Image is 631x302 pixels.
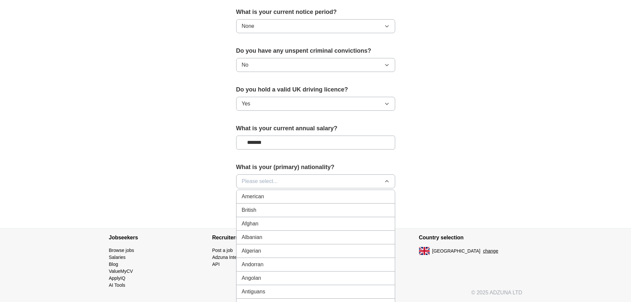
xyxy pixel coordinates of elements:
[212,255,253,260] a: Adzuna Intelligence
[242,61,248,69] span: No
[242,233,262,241] span: Albanian
[109,262,118,267] a: Blog
[242,247,261,255] span: Algerian
[236,97,395,111] button: Yes
[242,274,261,282] span: Angolan
[236,85,395,94] label: Do you hold a valid UK driving licence?
[236,46,395,55] label: Do you have any unspent criminal convictions?
[242,177,278,185] span: Please select...
[109,269,133,274] a: ValueMyCV
[242,220,259,228] span: Afghan
[419,228,522,247] h4: Country selection
[109,275,126,281] a: ApplyIQ
[242,288,265,296] span: Antiguans
[236,58,395,72] button: No
[432,248,481,255] span: [GEOGRAPHIC_DATA]
[483,248,498,255] button: change
[236,19,395,33] button: None
[242,261,264,269] span: Andorran
[109,255,126,260] a: Salaries
[109,282,126,288] a: AI Tools
[242,206,256,214] span: British
[236,124,395,133] label: What is your current annual salary?
[242,22,254,30] span: None
[212,248,233,253] a: Post a job
[109,248,134,253] a: Browse jobs
[242,100,250,108] span: Yes
[236,163,395,172] label: What is your (primary) nationality?
[242,193,264,201] span: American
[236,8,395,17] label: What is your current notice period?
[419,247,430,255] img: UK flag
[104,289,528,302] div: © 2025 ADZUNA LTD
[236,174,395,188] button: Please select...
[212,262,220,267] a: API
